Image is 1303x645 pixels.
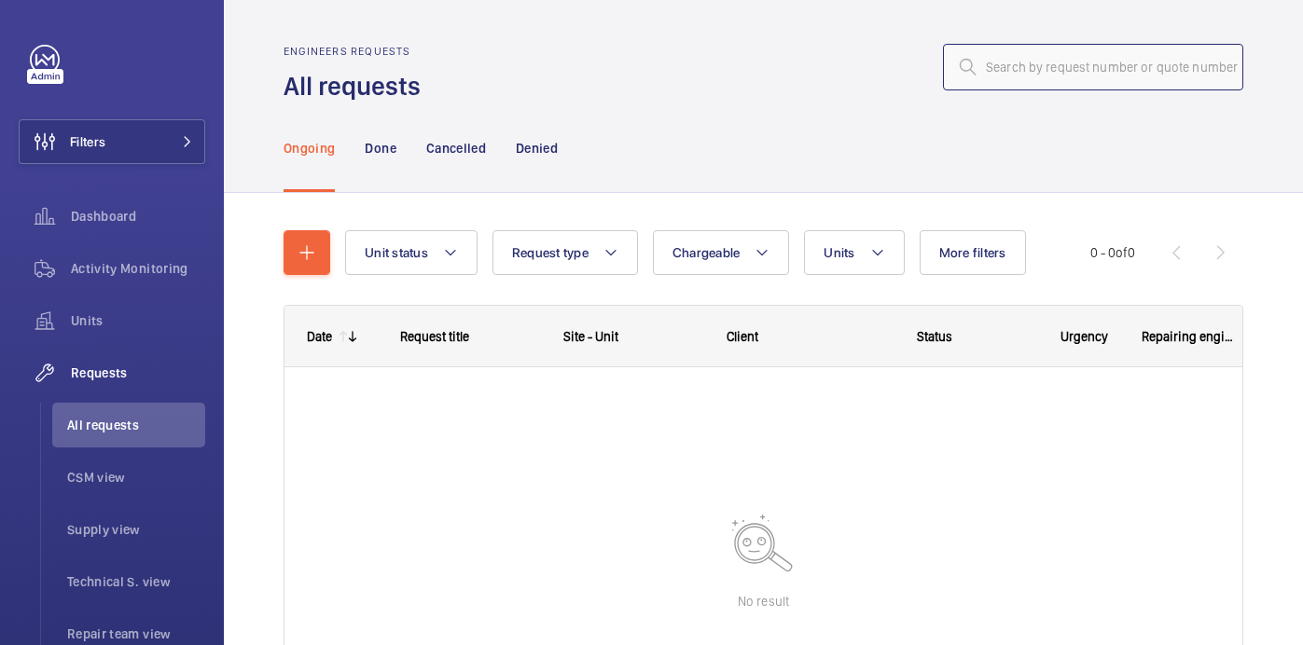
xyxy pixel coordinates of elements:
[284,139,335,158] p: Ongoing
[67,468,205,487] span: CSM view
[400,329,469,344] span: Request title
[365,245,428,260] span: Unit status
[71,364,205,382] span: Requests
[672,245,741,260] span: Chargeable
[426,139,486,158] p: Cancelled
[943,44,1243,90] input: Search by request number or quote number
[1116,245,1128,260] span: of
[307,329,332,344] div: Date
[1142,329,1237,344] span: Repairing engineer
[70,132,105,151] span: Filters
[67,520,205,539] span: Supply view
[939,245,1006,260] span: More filters
[1090,246,1135,259] span: 0 - 0 0
[71,259,205,278] span: Activity Monitoring
[67,572,205,591] span: Technical S. view
[727,329,758,344] span: Client
[67,624,205,643] span: Repair team view
[824,245,854,260] span: Units
[67,416,205,434] span: All requests
[512,245,589,260] span: Request type
[563,329,618,344] span: Site - Unit
[917,329,952,344] span: Status
[71,311,205,330] span: Units
[284,45,432,58] h2: Engineers requests
[516,139,558,158] p: Denied
[1060,329,1108,344] span: Urgency
[284,69,432,103] h1: All requests
[653,230,790,275] button: Chargeable
[492,230,638,275] button: Request type
[71,207,205,226] span: Dashboard
[920,230,1026,275] button: More filters
[804,230,904,275] button: Units
[365,139,395,158] p: Done
[345,230,478,275] button: Unit status
[19,119,205,164] button: Filters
